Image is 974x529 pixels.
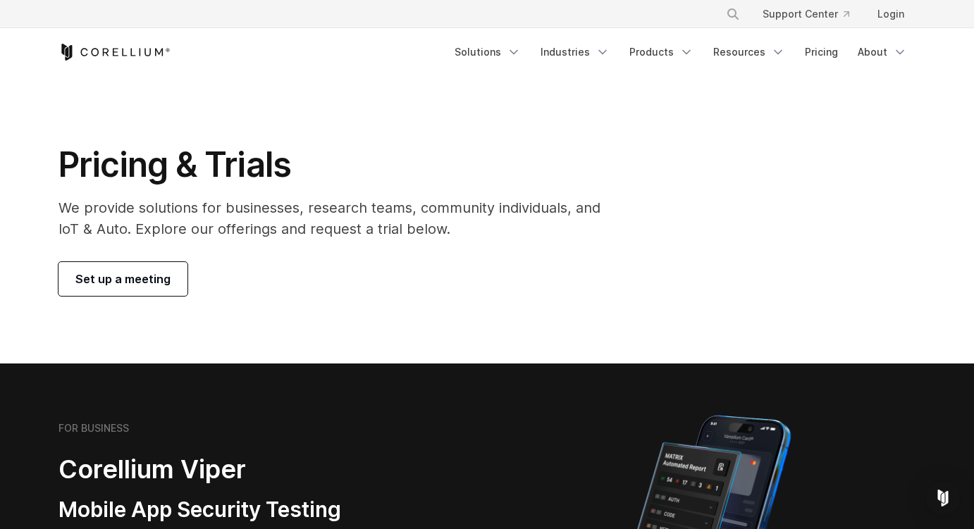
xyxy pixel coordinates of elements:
[58,422,129,435] h6: FOR BUSINESS
[58,44,171,61] a: Corellium Home
[621,39,702,65] a: Products
[720,1,746,27] button: Search
[849,39,916,65] a: About
[446,39,529,65] a: Solutions
[75,270,171,287] span: Set up a meeting
[446,39,916,65] div: Navigation Menu
[705,39,794,65] a: Resources
[58,497,419,523] h3: Mobile App Security Testing
[926,481,960,515] div: Open Intercom Messenger
[58,144,620,186] h1: Pricing & Trials
[532,39,618,65] a: Industries
[58,454,419,485] h2: Corellium Viper
[796,39,846,65] a: Pricing
[751,1,861,27] a: Support Center
[866,1,916,27] a: Login
[58,262,187,296] a: Set up a meeting
[709,1,916,27] div: Navigation Menu
[58,197,620,239] p: We provide solutions for businesses, research teams, community individuals, and IoT & Auto. Explo...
